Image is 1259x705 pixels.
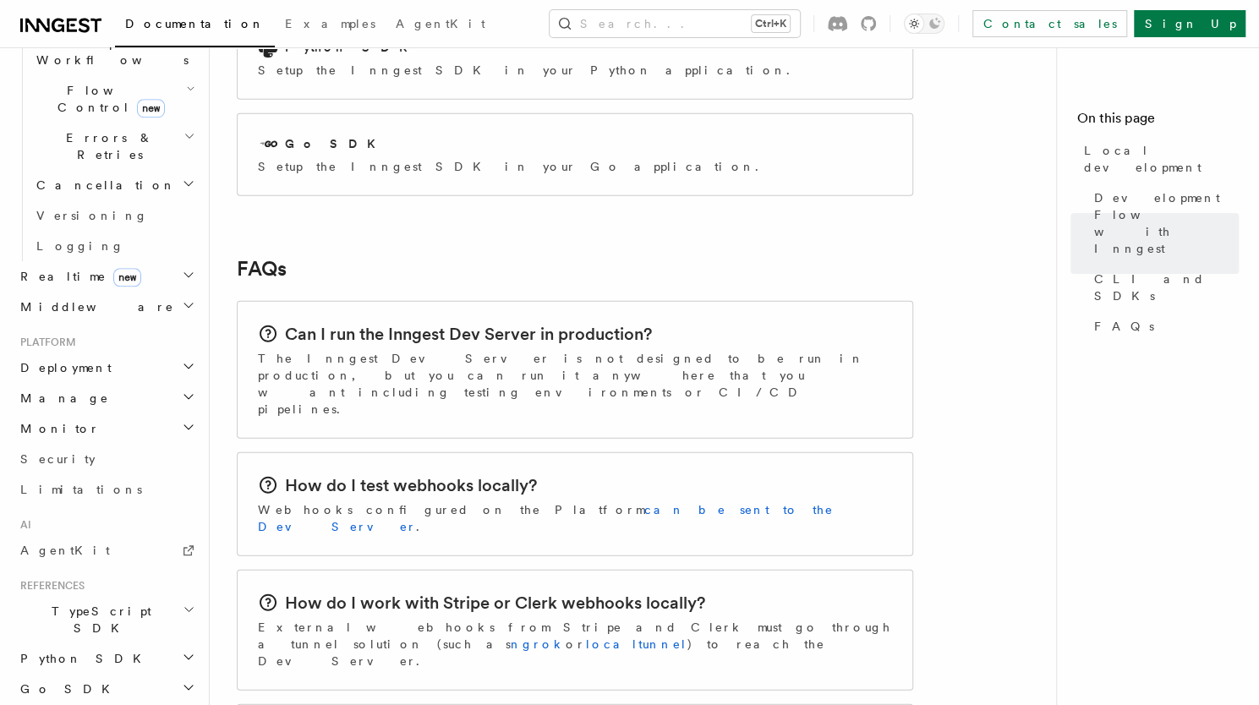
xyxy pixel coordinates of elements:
[14,359,112,376] span: Deployment
[30,200,199,231] a: Versioning
[14,336,76,349] span: Platform
[1087,311,1239,342] a: FAQs
[1077,108,1239,135] h4: On this page
[237,113,913,196] a: Go SDKSetup the Inngest SDK in your Go application.
[14,352,199,383] button: Deployment
[237,17,913,100] a: Python SDKSetup the Inngest SDK in your Python application.
[258,158,769,175] p: Setup the Inngest SDK in your Go application.
[14,390,109,407] span: Manage
[386,5,495,46] a: AgentKit
[30,123,199,170] button: Errors & Retries
[258,503,834,533] a: can be sent to the Dev Server
[1094,271,1239,304] span: CLI and SDKs
[30,28,199,75] button: Steps & Workflows
[258,350,892,418] p: The Inngest Dev Server is not designed to be run in production, but you can run it anywhere that ...
[14,518,31,532] span: AI
[1094,318,1154,335] span: FAQs
[30,35,189,68] span: Steps & Workflows
[1134,10,1245,37] a: Sign Up
[14,643,199,674] button: Python SDK
[550,10,800,37] button: Search...Ctrl+K
[14,680,120,697] span: Go SDK
[20,452,96,466] span: Security
[285,322,652,346] h2: Can I run the Inngest Dev Server in production?
[14,535,199,566] a: AgentKit
[14,292,199,322] button: Middleware
[1087,183,1239,264] a: Development Flow with Inngest
[14,413,199,444] button: Monitor
[396,17,485,30] span: AgentKit
[904,14,944,34] button: Toggle dark mode
[752,15,790,32] kbd: Ctrl+K
[1077,135,1239,183] a: Local development
[237,257,287,281] a: FAQs
[30,82,186,116] span: Flow Control
[586,637,687,651] a: localtunnel
[14,444,199,474] a: Security
[113,268,141,287] span: new
[30,231,199,261] a: Logging
[14,650,151,667] span: Python SDK
[1094,189,1239,257] span: Development Flow with Inngest
[14,383,199,413] button: Manage
[511,637,566,651] a: ngrok
[14,674,199,704] button: Go SDK
[258,619,892,669] p: External webhooks from Stripe and Clerk must go through a tunnel solution (such as or ) to reach ...
[285,473,537,497] h2: How do I test webhooks locally?
[1087,264,1239,311] a: CLI and SDKs
[14,420,100,437] span: Monitor
[275,5,386,46] a: Examples
[972,10,1127,37] a: Contact sales
[36,239,124,253] span: Logging
[14,596,199,643] button: TypeScript SDK
[30,170,199,200] button: Cancellation
[20,483,142,496] span: Limitations
[30,177,176,194] span: Cancellation
[14,261,199,292] button: Realtimenew
[14,579,85,593] span: References
[14,474,199,505] a: Limitations
[258,501,892,535] p: Webhooks configured on the Platform .
[20,544,110,557] span: AgentKit
[14,298,174,315] span: Middleware
[258,62,800,79] p: Setup the Inngest SDK in your Python application.
[30,75,199,123] button: Flow Controlnew
[14,603,183,637] span: TypeScript SDK
[137,99,165,117] span: new
[115,5,275,47] a: Documentation
[1084,142,1239,176] span: Local development
[285,135,386,152] h2: Go SDK
[36,209,148,222] span: Versioning
[14,268,141,285] span: Realtime
[125,17,265,30] span: Documentation
[285,591,705,615] h2: How do I work with Stripe or Clerk webhooks locally?
[285,17,375,30] span: Examples
[30,129,183,163] span: Errors & Retries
